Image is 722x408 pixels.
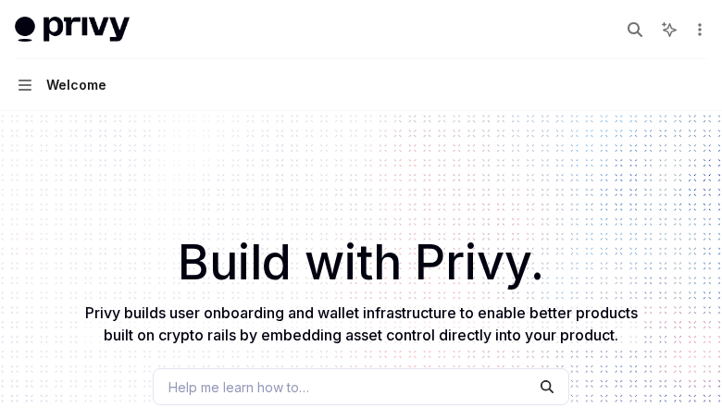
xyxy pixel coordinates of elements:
[46,74,106,96] div: Welcome
[178,246,544,279] span: Build with Privy.
[85,303,638,344] span: Privy builds user onboarding and wallet infrastructure to enable better products built on crypto ...
[15,17,130,43] img: light logo
[689,17,707,43] button: More actions
[168,377,309,397] span: Help me learn how to…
